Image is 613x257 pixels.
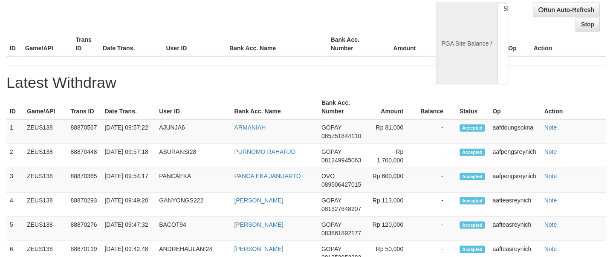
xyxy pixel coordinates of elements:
[416,119,457,144] td: -
[101,144,156,168] td: [DATE] 09:57:18
[369,95,416,119] th: Amount
[321,148,341,155] span: GOPAY
[101,168,156,193] td: [DATE] 09:54:17
[101,119,156,144] td: [DATE] 09:57:22
[576,17,600,32] a: Stop
[416,144,457,168] td: -
[101,193,156,217] td: [DATE] 09:49:20
[23,144,67,168] td: ZEUS138
[234,197,283,204] a: [PERSON_NAME]
[156,193,231,217] td: GANYONGS222
[416,217,457,241] td: -
[489,95,541,119] th: Op
[460,124,486,132] span: Accepted
[99,32,163,56] th: Date Trans.
[460,222,486,229] span: Accepted
[234,245,283,252] a: [PERSON_NAME]
[23,168,67,193] td: ZEUS138
[321,221,341,228] span: GOPAY
[234,173,301,179] a: PANCA EKA JANUARTO
[318,95,369,119] th: Bank Acc. Number
[6,32,22,56] th: ID
[460,173,486,180] span: Accepted
[67,144,101,168] td: 88870448
[156,95,231,119] th: User ID
[67,193,101,217] td: 88870293
[226,32,327,56] th: Bank Acc. Name
[234,221,283,228] a: [PERSON_NAME]
[505,32,530,56] th: Op
[23,95,67,119] th: Game/API
[156,168,231,193] td: PANCAEKA
[6,119,23,144] td: 1
[163,32,226,56] th: User ID
[369,193,416,217] td: Rp 113,000
[545,221,558,228] a: Note
[72,32,99,56] th: Trans ID
[545,173,558,179] a: Note
[67,119,101,144] td: 88870567
[6,168,23,193] td: 3
[429,32,475,56] th: Balance
[6,144,23,168] td: 2
[541,95,607,119] th: Action
[321,124,341,131] span: GOPAY
[156,217,231,241] td: BACOT94
[231,95,318,119] th: Bank Acc. Name
[6,217,23,241] td: 5
[101,217,156,241] td: [DATE] 09:47:32
[489,193,541,217] td: aafteasreynich
[321,197,341,204] span: GOPAY
[234,124,266,131] a: ARMANIAH
[321,205,361,212] span: 081327648207
[489,168,541,193] td: aafpengsreynich
[545,124,558,131] a: Note
[416,193,457,217] td: -
[156,144,231,168] td: ASURANSI28
[369,119,416,144] td: Rp 81,000
[416,168,457,193] td: -
[156,119,231,144] td: AJUNJA6
[321,181,361,188] span: 089506427015
[6,193,23,217] td: 4
[533,3,600,17] a: Run Auto-Refresh
[457,95,490,119] th: Status
[6,95,23,119] th: ID
[321,245,341,252] span: GOPAY
[67,95,101,119] th: Trans ID
[545,245,558,252] a: Note
[23,217,67,241] td: ZEUS138
[23,119,67,144] td: ZEUS138
[369,217,416,241] td: Rp 120,000
[460,197,486,205] span: Accepted
[67,168,101,193] td: 88870365
[369,168,416,193] td: Rp 600,000
[101,95,156,119] th: Date Trans.
[460,149,486,156] span: Accepted
[369,144,416,168] td: Rp 1,700,000
[234,148,296,155] a: PURNOMO RAHARJO
[489,217,541,241] td: aafteasreynich
[23,193,67,217] td: ZEUS138
[321,230,361,237] span: 083861892177
[460,246,486,253] span: Accepted
[545,197,558,204] a: Note
[6,74,607,91] h1: Latest Withdraw
[545,148,558,155] a: Note
[489,119,541,144] td: aafdoungsokna
[67,217,101,241] td: 88870276
[321,157,361,164] span: 081249945063
[416,95,457,119] th: Balance
[22,32,72,56] th: Game/API
[436,3,497,84] div: PGA Site Balance /
[489,144,541,168] td: aafpengsreynich
[531,32,607,56] th: Action
[321,173,335,179] span: OVO
[321,133,361,139] span: 085751844110
[378,32,429,56] th: Amount
[327,32,378,56] th: Bank Acc. Number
